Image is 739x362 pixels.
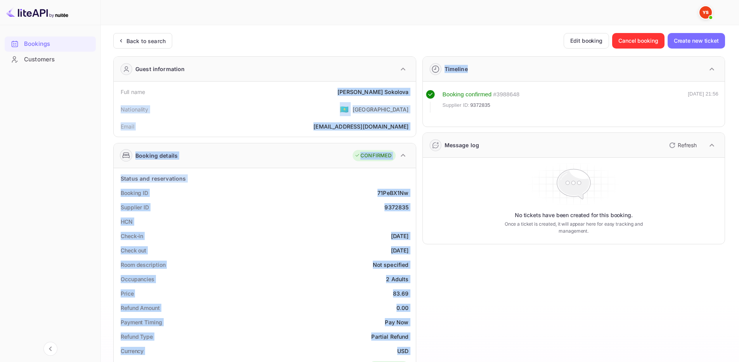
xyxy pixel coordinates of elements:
div: [DATE] 21:56 [688,90,718,113]
p: Refresh [678,141,697,149]
button: Collapse navigation [43,342,57,356]
div: Timeline [445,65,468,73]
a: Bookings [5,37,96,51]
div: Message log [445,141,479,149]
div: Bookings [5,37,96,52]
div: Partial Refund [371,332,408,341]
div: Email [121,122,134,131]
div: Occupancies [121,275,154,283]
button: Create new ticket [668,33,725,49]
img: LiteAPI logo [6,6,68,19]
div: Guest information [135,65,185,73]
div: [PERSON_NAME] Sokolova [337,88,408,96]
span: 9372835 [470,101,490,109]
div: 9372835 [384,203,408,211]
span: United States [340,102,349,116]
div: 83.69 [393,289,409,298]
div: Currency [121,347,144,355]
div: Not specified [373,261,409,269]
div: [GEOGRAPHIC_DATA] [353,105,409,113]
p: Once a ticket is created, it will appear here for easy tracking and management. [492,221,655,235]
span: Supplier ID: [443,101,470,109]
button: Cancel booking [612,33,665,49]
div: Refund Type [121,332,153,341]
div: Booking confirmed [443,90,492,99]
div: Bookings [24,40,92,49]
div: Customers [5,52,96,67]
div: CONFIRMED [355,152,391,160]
div: 71PeBX1Nw [377,189,408,197]
div: Room description [121,261,165,269]
div: Back to search [126,37,166,45]
p: No tickets have been created for this booking. [515,211,633,219]
div: Check-in [121,232,143,240]
div: Full name [121,88,145,96]
button: Edit booking [564,33,609,49]
div: Supplier ID [121,203,149,211]
div: Check out [121,246,146,254]
div: Booking details [135,151,178,160]
div: Nationality [121,105,149,113]
button: Refresh [665,139,700,151]
div: Price [121,289,134,298]
div: Refund Amount [121,304,160,312]
div: [DATE] [391,246,409,254]
div: 2 Adults [386,275,408,283]
div: [DATE] [391,232,409,240]
div: [EMAIL_ADDRESS][DOMAIN_NAME] [313,122,408,131]
a: Customers [5,52,96,66]
div: HCN [121,218,133,226]
div: Payment Timing [121,318,162,326]
div: Pay Now [385,318,408,326]
img: Yandex Support [699,6,712,19]
div: # 3988648 [493,90,519,99]
div: Status and reservations [121,174,186,183]
div: 0.00 [396,304,409,312]
div: Booking ID [121,189,148,197]
div: Customers [24,55,92,64]
div: USD [397,347,408,355]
